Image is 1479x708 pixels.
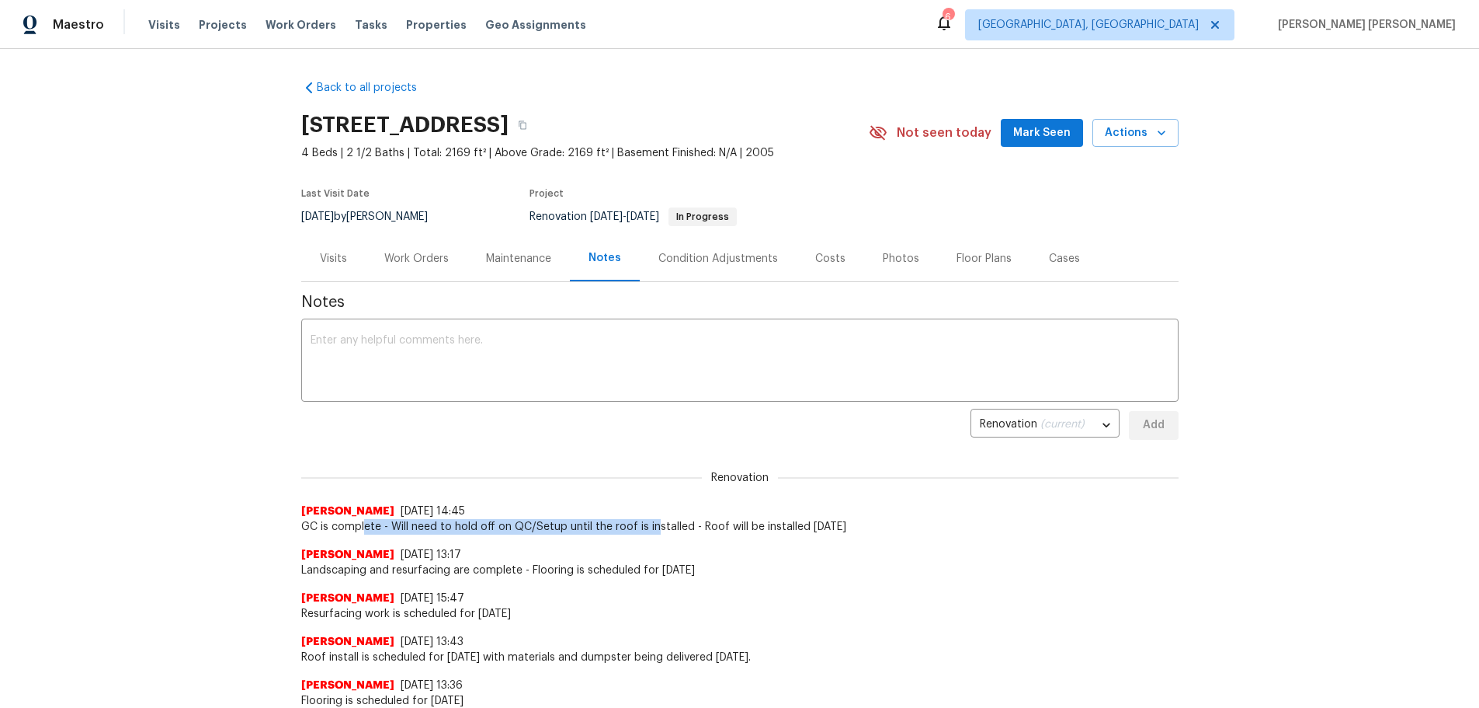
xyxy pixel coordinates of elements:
div: Photos [883,251,919,267]
div: 6 [943,9,953,25]
span: Maestro [53,17,104,33]
div: by [PERSON_NAME] [301,208,446,226]
span: Landscaping and resurfacing are complete - Flooring is scheduled for [DATE] [301,563,1179,578]
span: Project [529,189,564,198]
span: Actions [1105,124,1166,143]
div: Work Orders [384,251,449,267]
span: [DATE] 13:17 [401,549,461,560]
span: [DATE] [301,211,334,222]
span: Properties [406,17,467,33]
span: - [590,211,659,222]
span: Geo Assignments [485,17,586,33]
div: Condition Adjustments [658,251,778,267]
span: Renovation [702,470,778,486]
span: Renovation [529,211,737,222]
button: Copy Address [509,111,536,139]
span: Tasks [355,19,387,30]
span: Last Visit Date [301,189,370,198]
span: [PERSON_NAME] [PERSON_NAME] [1272,17,1456,33]
span: [DATE] 13:36 [401,680,463,691]
div: Visits [320,251,347,267]
button: Mark Seen [1001,119,1083,148]
div: Costs [815,251,845,267]
span: Resurfacing work is scheduled for [DATE] [301,606,1179,622]
span: [PERSON_NAME] [301,547,394,563]
span: Notes [301,295,1179,310]
div: Maintenance [486,251,551,267]
span: In Progress [670,212,735,221]
span: [DATE] 14:45 [401,506,465,517]
div: Notes [588,250,621,266]
span: Mark Seen [1013,124,1071,143]
span: (current) [1040,419,1085,430]
div: Floor Plans [956,251,1012,267]
button: Actions [1092,119,1179,148]
span: Projects [199,17,247,33]
a: Back to all projects [301,80,450,96]
span: [PERSON_NAME] [301,591,394,606]
span: [DATE] 15:47 [401,593,464,604]
h2: [STREET_ADDRESS] [301,117,509,133]
span: [PERSON_NAME] [301,634,394,650]
span: [DATE] [627,211,659,222]
span: [DATE] [590,211,623,222]
span: [PERSON_NAME] [301,504,394,519]
div: Cases [1049,251,1080,267]
span: [GEOGRAPHIC_DATA], [GEOGRAPHIC_DATA] [978,17,1199,33]
span: [PERSON_NAME] [301,678,394,693]
span: [DATE] 13:43 [401,637,463,647]
span: GC is complete - Will need to hold off on QC/Setup until the roof is installed - Roof will be ins... [301,519,1179,535]
span: Roof install is scheduled for [DATE] with materials and dumpster being delivered [DATE]. [301,650,1179,665]
span: 4 Beds | 2 1/2 Baths | Total: 2169 ft² | Above Grade: 2169 ft² | Basement Finished: N/A | 2005 [301,145,869,161]
span: Work Orders [266,17,336,33]
span: Visits [148,17,180,33]
div: Renovation (current) [970,406,1120,445]
span: Not seen today [897,125,991,141]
